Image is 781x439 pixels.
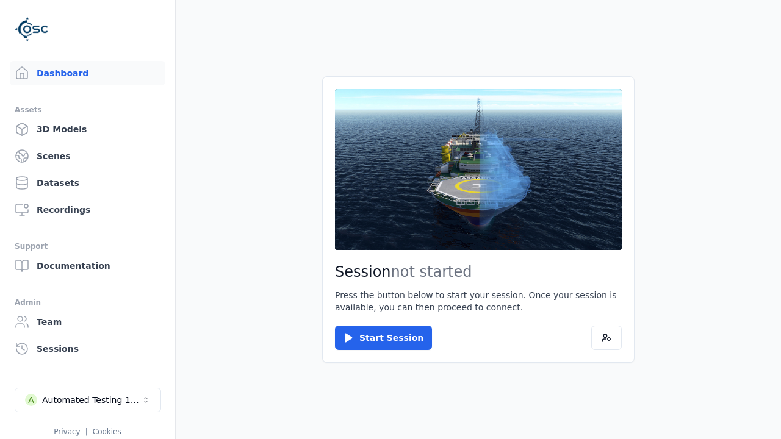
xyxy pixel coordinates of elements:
a: Datasets [10,171,165,195]
button: Select a workspace [15,388,161,412]
div: Assets [15,102,160,117]
span: | [85,427,88,436]
p: Press the button below to start your session. Once your session is available, you can then procee... [335,289,622,313]
div: Automated Testing 1 - Playwright [42,394,141,406]
a: Recordings [10,198,165,222]
a: Scenes [10,144,165,168]
a: Team [10,310,165,334]
a: Cookies [93,427,121,436]
div: Support [15,239,160,254]
a: Privacy [54,427,80,436]
a: 3D Models [10,117,165,141]
a: Documentation [10,254,165,278]
span: not started [391,263,472,280]
div: Admin [15,295,160,310]
button: Start Session [335,326,432,350]
div: A [25,394,37,406]
a: Dashboard [10,61,165,85]
h2: Session [335,262,622,282]
a: Sessions [10,337,165,361]
img: Logo [15,12,49,46]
